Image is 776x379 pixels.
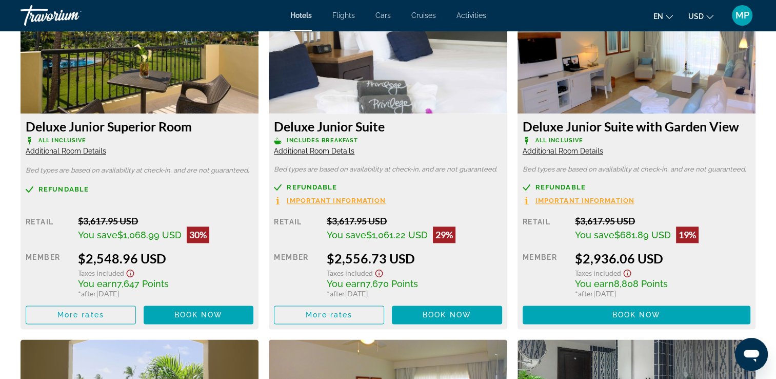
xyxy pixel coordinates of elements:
div: $2,556.73 USD [327,251,502,266]
button: User Menu [729,5,755,26]
div: Retail [523,215,567,243]
button: Book now [144,306,254,324]
span: $1,068.99 USD [117,230,182,240]
div: $3,617.95 USD [78,215,253,226]
span: en [653,12,663,21]
span: Additional Room Details [523,147,603,155]
span: Taxes included [327,269,373,277]
h3: Deluxe Junior Suite with Garden View [523,119,750,134]
button: Book now [523,306,750,324]
a: Refundable [523,183,750,191]
div: * [DATE] [327,289,502,298]
span: USD [688,12,704,21]
a: Activities [456,11,486,20]
a: Refundable [26,185,253,193]
span: Refundable [38,186,89,193]
button: Show Taxes and Fees disclaimer [373,266,385,278]
div: 19% [676,226,699,243]
a: Cars [375,11,391,20]
a: Cruises [411,11,436,20]
span: All Inclusive [38,137,86,144]
span: MP [735,10,749,21]
span: Important Information [287,197,386,204]
span: More rates [57,311,104,319]
div: Member [523,251,567,298]
p: Bed types are based on availability at check-in, and are not guaranteed. [523,166,750,173]
span: after [578,289,593,298]
span: Taxes included [575,269,621,277]
button: Change currency [688,9,713,24]
span: You save [78,230,117,240]
iframe: Button to launch messaging window [735,338,768,371]
div: 29% [433,226,455,243]
h3: Deluxe Junior Superior Room [26,119,253,134]
div: Member [274,251,319,298]
a: Refundable [274,183,502,191]
span: You earn [575,278,614,289]
span: after [81,289,96,298]
div: * [DATE] [78,289,253,298]
button: Important Information [523,196,634,205]
button: Change language [653,9,673,24]
div: $2,548.96 USD [78,251,253,266]
span: Refundable [535,184,586,191]
span: You earn [327,278,366,289]
span: 7,647 Points [117,278,169,289]
a: Flights [332,11,355,20]
button: More rates [26,306,136,324]
div: Retail [26,215,70,243]
span: Important Information [535,197,634,204]
span: Book now [174,311,223,319]
a: Travorium [21,2,123,29]
button: Show Taxes and Fees disclaimer [621,266,633,278]
button: Important Information [274,196,386,205]
span: after [330,289,345,298]
span: Additional Room Details [274,147,354,155]
div: Member [26,251,70,298]
p: Bed types are based on availability at check-in, and are not guaranteed. [26,167,253,174]
div: $3,617.95 USD [575,215,750,226]
span: $1,061.22 USD [366,230,428,240]
span: All Inclusive [535,137,583,144]
span: Book now [423,311,471,319]
span: Additional Room Details [26,147,106,155]
div: Retail [274,215,319,243]
span: 7,670 Points [366,278,418,289]
span: Refundable [287,184,337,191]
span: Includes Breakfast [287,137,358,144]
p: Bed types are based on availability at check-in, and are not guaranteed. [274,166,502,173]
div: $2,936.06 USD [575,251,750,266]
span: You save [327,230,366,240]
span: $681.89 USD [614,230,671,240]
button: More rates [274,306,384,324]
div: 30% [187,226,209,243]
a: Hotels [290,11,312,20]
h3: Deluxe Junior Suite [274,119,502,134]
button: Show Taxes and Fees disclaimer [124,266,136,278]
div: * [DATE] [575,289,750,298]
span: You save [575,230,614,240]
span: Taxes included [78,269,124,277]
span: Book now [612,311,661,319]
span: You earn [78,278,117,289]
button: Book now [392,306,502,324]
span: 8,808 Points [614,278,668,289]
span: More rates [306,311,352,319]
div: $3,617.95 USD [327,215,502,226]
